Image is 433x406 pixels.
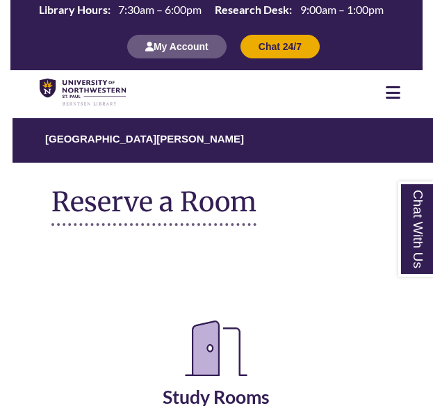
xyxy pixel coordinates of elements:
[33,2,389,19] table: Hours Today
[240,35,320,58] button: Chat 24/7
[240,40,320,52] a: Chat 24/7
[33,2,389,20] a: Hours Today
[45,133,244,145] a: [GEOGRAPHIC_DATA][PERSON_NAME]
[300,3,384,16] span: 9:00am – 1:00pm
[40,79,126,106] img: UNWSP Library Logo
[51,118,381,163] nav: Breadcrumb
[33,2,113,17] th: Library Hours:
[118,3,202,16] span: 7:30am – 6:00pm
[127,35,227,58] button: My Account
[127,40,227,52] a: My Account
[209,2,294,17] th: Research Desk:
[51,187,256,226] h1: Reserve a Room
